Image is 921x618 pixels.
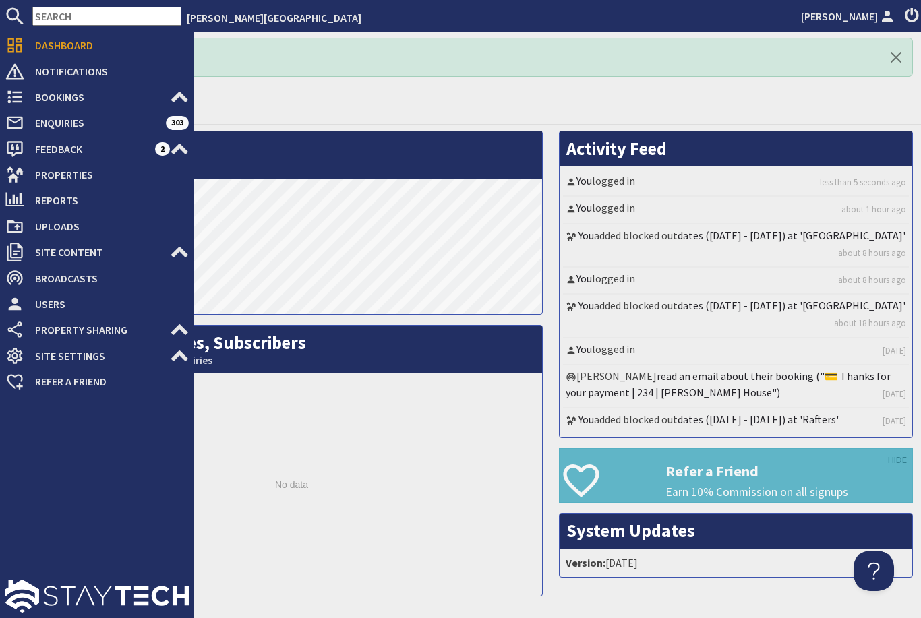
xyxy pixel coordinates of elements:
[665,462,912,480] h3: Refer a Friend
[578,299,594,312] a: You
[563,365,909,408] li: [PERSON_NAME]
[566,556,605,569] strong: Version:
[48,354,535,367] small: This Month: 0 Bookings, 0 Enquiries
[166,116,189,129] span: 303
[820,176,906,189] a: less than 5 seconds ago
[566,520,695,542] a: System Updates
[5,86,189,108] a: Bookings
[665,483,912,501] p: Earn 10% Commission on all signups
[883,414,906,427] a: [DATE]
[5,164,189,185] a: Properties
[187,11,361,24] a: [PERSON_NAME][GEOGRAPHIC_DATA]
[576,201,592,214] a: You
[566,137,667,160] a: Activity Feed
[5,138,189,160] a: Feedback 2
[24,319,170,340] span: Property Sharing
[888,453,907,468] a: HIDE
[24,164,189,185] span: Properties
[576,174,592,187] a: You
[838,247,906,259] a: about 8 hours ago
[563,224,909,268] li: added blocked out
[155,142,170,156] span: 2
[24,293,189,315] span: Users
[563,170,909,197] li: logged in
[576,342,592,356] a: You
[5,189,189,211] a: Reports
[41,373,542,596] div: No data
[48,160,535,173] small: This Month: 74 Visits
[5,371,189,392] a: Refer a Friend
[563,268,909,295] li: logged in
[5,293,189,315] a: Users
[5,319,189,340] a: Property Sharing
[854,551,894,591] iframe: Toggle Customer Support
[563,338,909,365] li: logged in
[801,8,897,24] a: [PERSON_NAME]
[5,268,189,289] a: Broadcasts
[678,299,905,312] a: dates ([DATE] - [DATE]) at '[GEOGRAPHIC_DATA]'
[841,203,906,216] a: about 1 hour ago
[5,345,189,367] a: Site Settings
[24,216,189,237] span: Uploads
[24,138,155,160] span: Feedback
[563,552,909,574] li: [DATE]
[24,86,170,108] span: Bookings
[40,38,913,77] div: Logged In! Hello!
[5,241,189,263] a: Site Content
[578,412,594,426] a: You
[5,580,189,613] img: staytech_l_w-4e588a39d9fa60e82540d7cfac8cfe4b7147e857d3e8dbdfbd41c59d52db0ec4.svg
[566,369,891,399] a: read an email about their booking ("💳 Thanks for your payment | 234 | [PERSON_NAME] House")
[24,61,189,82] span: Notifications
[834,317,906,330] a: about 18 hours ago
[563,408,909,434] li: added blocked out
[32,7,181,26] input: SEARCH
[41,131,542,179] h2: Visits per Day
[563,295,909,338] li: added blocked out
[563,197,909,224] li: logged in
[678,412,839,426] a: dates ([DATE] - [DATE]) at 'Rafters'
[578,228,594,242] a: You
[24,34,189,56] span: Dashboard
[24,189,189,211] span: Reports
[678,228,905,242] a: dates ([DATE] - [DATE]) at '[GEOGRAPHIC_DATA]'
[576,272,592,285] a: You
[883,388,906,400] a: [DATE]
[5,216,189,237] a: Uploads
[24,241,170,263] span: Site Content
[24,268,189,289] span: Broadcasts
[559,448,913,503] a: Refer a Friend Earn 10% Commission on all signups
[24,371,189,392] span: Refer a Friend
[41,326,542,373] h2: Bookings, Enquiries, Subscribers
[5,34,189,56] a: Dashboard
[883,344,906,357] a: [DATE]
[5,112,189,133] a: Enquiries 303
[24,112,166,133] span: Enquiries
[838,274,906,286] a: about 8 hours ago
[5,61,189,82] a: Notifications
[24,345,170,367] span: Site Settings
